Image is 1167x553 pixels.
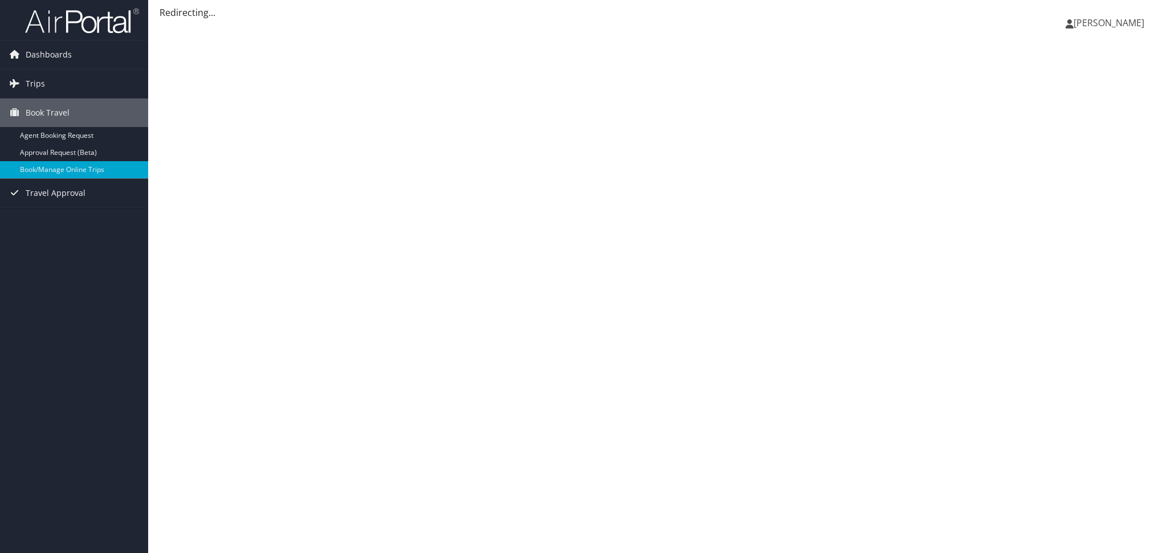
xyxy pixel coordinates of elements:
[160,6,1156,19] div: Redirecting...
[25,7,139,34] img: airportal-logo.png
[26,69,45,98] span: Trips
[26,99,70,127] span: Book Travel
[1066,6,1156,40] a: [PERSON_NAME]
[26,179,85,207] span: Travel Approval
[26,40,72,69] span: Dashboards
[1074,17,1144,29] span: [PERSON_NAME]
